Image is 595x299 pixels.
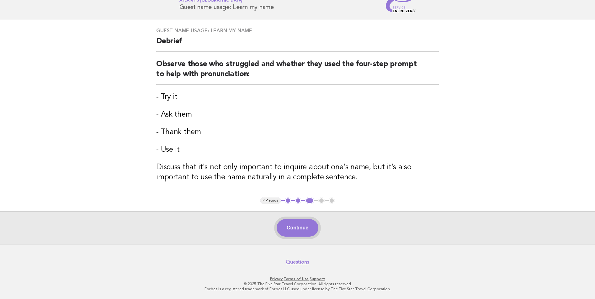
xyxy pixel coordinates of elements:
[156,127,439,137] h3: - Thank them
[260,197,281,204] button: < Previous
[284,277,309,281] a: Terms of Use
[285,197,291,204] button: 1
[106,276,490,281] p: · ·
[270,277,283,281] a: Privacy
[286,259,309,265] a: Questions
[277,219,318,237] button: Continue
[106,281,490,286] p: © 2025 The Five Star Travel Corporation. All rights reserved.
[310,277,325,281] a: Support
[156,92,439,102] h3: - Try it
[156,59,439,85] h2: Observe those who struggled and whether they used the four-step prompt to help with pronunciation:
[156,28,439,34] h3: Guest name usage: Learn my name
[156,36,439,52] h2: Debrief
[295,197,301,204] button: 2
[156,162,439,182] h3: Discuss that it's not only important to inquire about one's name, but it's also important to use ...
[305,197,314,204] button: 3
[156,145,439,155] h3: - Use it
[106,286,490,291] p: Forbes is a registered trademark of Forbes LLC used under license by The Five Star Travel Corpora...
[156,110,439,120] h3: - Ask them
